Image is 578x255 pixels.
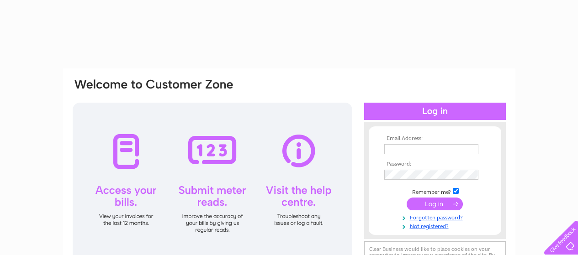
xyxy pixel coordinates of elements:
[407,198,463,210] input: Submit
[384,221,488,230] a: Not registered?
[382,135,488,142] th: Email Address:
[382,161,488,167] th: Password:
[382,187,488,196] td: Remember me?
[384,213,488,221] a: Forgotten password?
